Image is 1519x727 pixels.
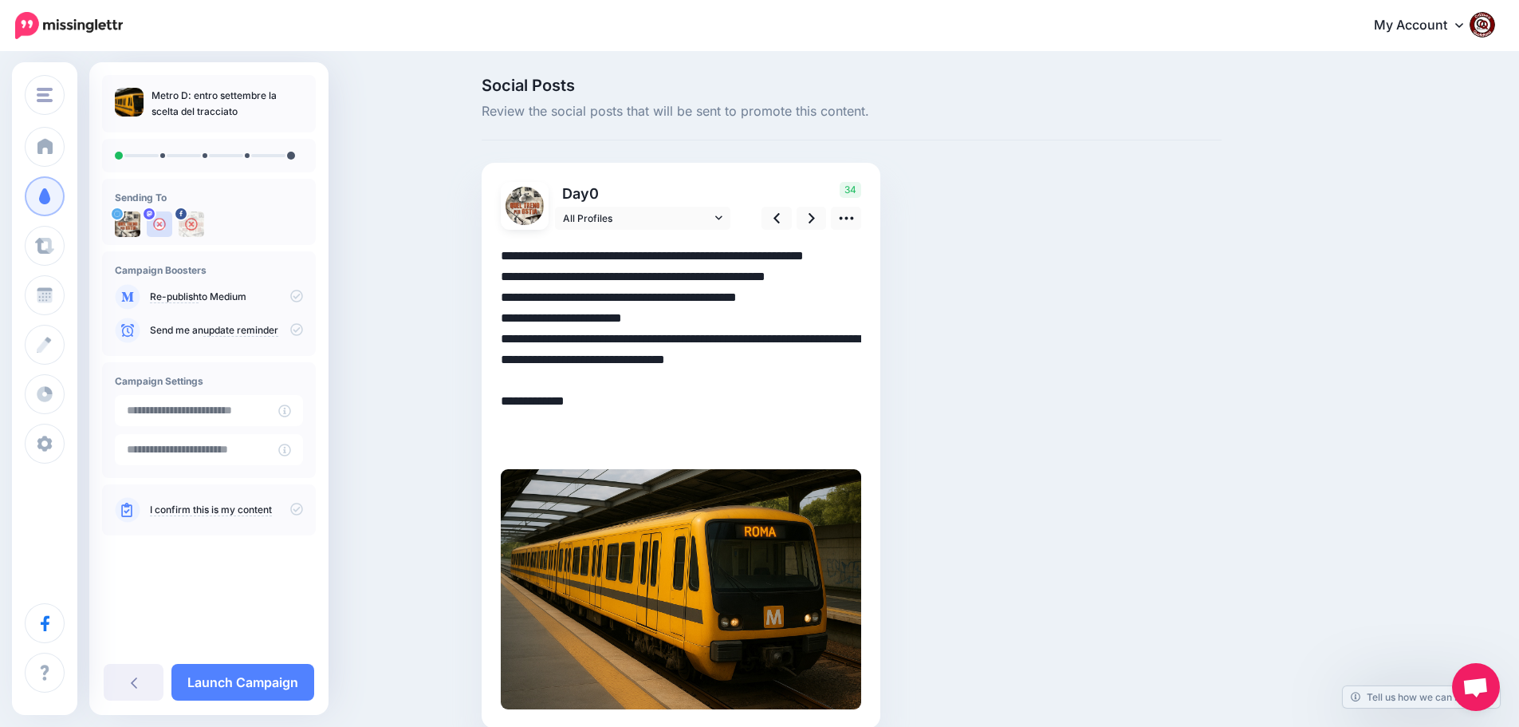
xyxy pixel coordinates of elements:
span: Social Posts [482,77,1222,93]
a: update reminder [203,324,278,337]
h4: Campaign Boosters [115,264,303,276]
img: menu.png [37,88,53,102]
h4: Campaign Settings [115,375,303,387]
a: Tell us how we can improve [1343,686,1500,708]
img: uTTNWBrh-84924.jpeg [506,187,544,225]
a: My Account [1358,6,1495,45]
span: 34 [840,182,861,198]
img: user_default_image.png [147,211,172,237]
img: uTTNWBrh-84924.jpeg [115,211,140,237]
a: Re-publish [150,290,199,303]
span: Review the social posts that will be sent to promote this content. [482,101,1222,122]
p: Day [555,182,733,205]
img: b04f01c0bd077223a250f2a0abc6e392_thumb.jpg [115,88,144,117]
span: All Profiles [563,210,711,227]
h4: Sending To [115,192,303,203]
p: to Medium [150,290,303,304]
a: All Profiles [555,207,730,230]
p: Send me an [150,323,303,338]
a: I confirm this is my content [150,504,272,516]
img: 463453305_2684324355074873_6393692129472495966_n-bsa154739.jpg [179,211,204,237]
img: Missinglettr [15,12,123,39]
a: Aprire la chat [1452,663,1500,711]
span: 0 [589,185,599,202]
p: Metro D: entro settembre la scelta del tracciato [152,88,303,120]
img: 5301f75c5bb2b953092868c9bda0db0b.jpg [501,469,861,709]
